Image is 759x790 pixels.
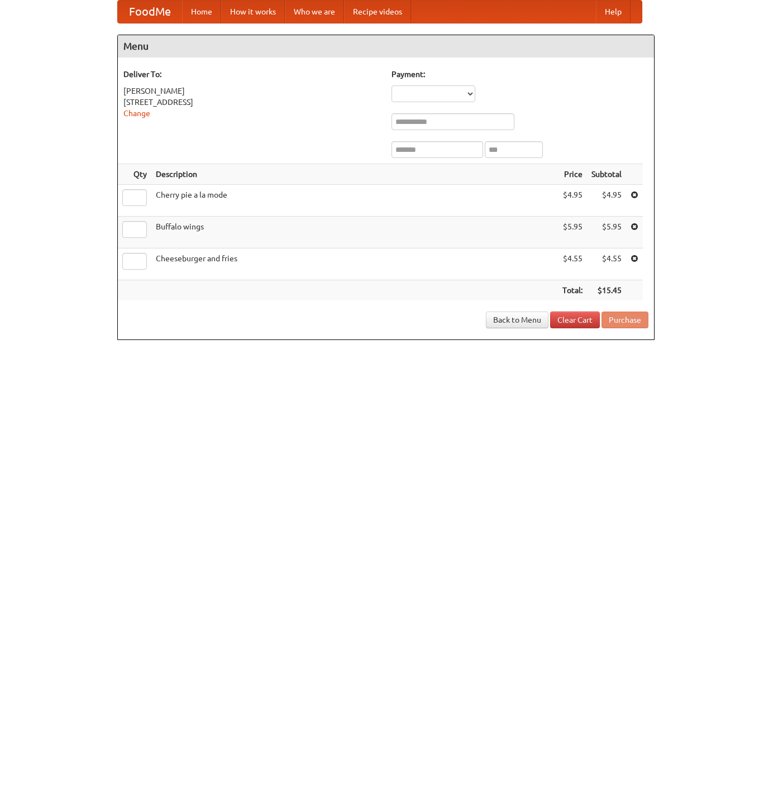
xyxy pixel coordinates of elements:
td: $5.95 [587,217,626,248]
td: Cheeseburger and fries [151,248,558,280]
th: Subtotal [587,164,626,185]
th: Qty [118,164,151,185]
a: Back to Menu [486,312,548,328]
div: [STREET_ADDRESS] [123,97,380,108]
td: Buffalo wings [151,217,558,248]
a: Home [182,1,221,23]
h5: Payment: [392,69,648,80]
th: Description [151,164,558,185]
button: Purchase [602,312,648,328]
td: $4.95 [558,185,587,217]
td: $5.95 [558,217,587,248]
td: $4.55 [558,248,587,280]
h4: Menu [118,35,654,58]
h5: Deliver To: [123,69,380,80]
a: Help [596,1,631,23]
a: Change [123,109,150,118]
a: FoodMe [118,1,182,23]
td: Cherry pie a la mode [151,185,558,217]
td: $4.95 [587,185,626,217]
a: Clear Cart [550,312,600,328]
th: Price [558,164,587,185]
td: $4.55 [587,248,626,280]
th: $15.45 [587,280,626,301]
th: Total: [558,280,587,301]
div: [PERSON_NAME] [123,85,380,97]
a: How it works [221,1,285,23]
a: Recipe videos [344,1,411,23]
a: Who we are [285,1,344,23]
